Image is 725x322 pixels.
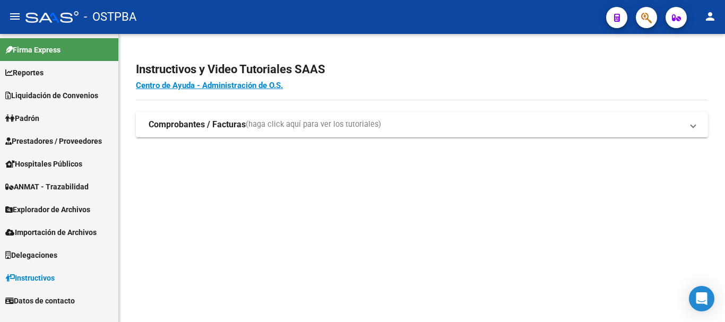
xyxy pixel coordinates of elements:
strong: Comprobantes / Facturas [149,119,246,130]
span: Importación de Archivos [5,227,97,238]
span: Liquidación de Convenios [5,90,98,101]
span: Prestadores / Proveedores [5,135,102,147]
span: (haga click aquí para ver los tutoriales) [246,119,381,130]
mat-icon: person [704,10,717,23]
span: Instructivos [5,272,55,284]
span: Padrón [5,112,39,124]
span: Reportes [5,67,44,79]
h2: Instructivos y Video Tutoriales SAAS [136,59,708,80]
span: Hospitales Públicos [5,158,82,170]
span: Delegaciones [5,249,57,261]
mat-icon: menu [8,10,21,23]
span: - OSTPBA [84,5,136,29]
span: ANMAT - Trazabilidad [5,181,89,193]
mat-expansion-panel-header: Comprobantes / Facturas(haga click aquí para ver los tutoriales) [136,112,708,137]
a: Centro de Ayuda - Administración de O.S. [136,81,283,90]
span: Firma Express [5,44,61,56]
span: Datos de contacto [5,295,75,307]
span: Explorador de Archivos [5,204,90,215]
div: Open Intercom Messenger [689,286,714,311]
